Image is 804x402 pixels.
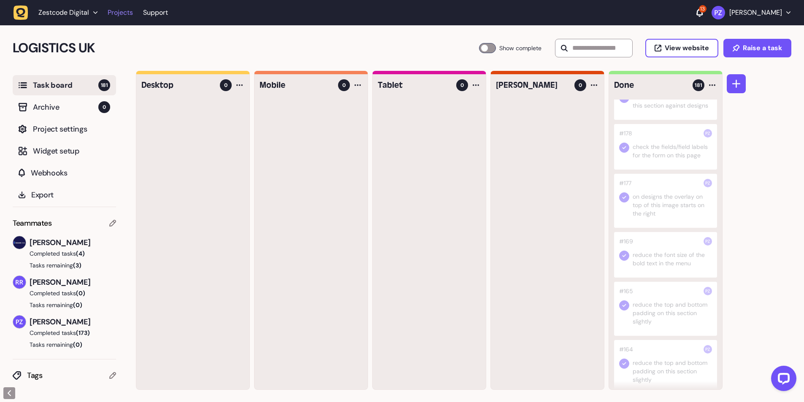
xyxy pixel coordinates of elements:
[108,5,133,20] a: Projects
[13,141,116,161] button: Widget setup
[27,370,109,381] span: Tags
[33,123,110,135] span: Project settings
[13,249,109,258] button: Completed tasks(4)
[143,8,168,17] a: Support
[723,39,791,57] button: Raise a task
[13,329,109,337] button: Completed tasks(173)
[31,189,110,201] span: Export
[712,6,725,19] img: Paris Zisis
[665,45,709,51] span: View website
[31,167,110,179] span: Webhooks
[13,185,116,205] button: Export
[499,43,541,53] span: Show complete
[98,101,110,113] span: 0
[30,276,116,288] span: [PERSON_NAME]
[13,261,116,270] button: Tasks remaining(3)
[13,316,26,328] img: Paris Zisis
[13,340,116,349] button: Tasks remaining(0)
[14,5,103,20] button: Zestcode Digital
[704,179,712,187] img: Paris Zisis
[342,81,346,89] span: 0
[378,79,450,91] h4: Tablet
[141,79,214,91] h4: Desktop
[73,262,81,269] span: (3)
[13,217,52,229] span: Teammates
[260,79,332,91] h4: Mobile
[30,316,116,328] span: [PERSON_NAME]
[729,8,782,17] p: [PERSON_NAME]
[460,81,464,89] span: 0
[704,287,712,295] img: Paris Zisis
[76,289,85,297] span: (0)
[695,81,702,89] span: 181
[33,145,110,157] span: Widget setup
[13,236,26,249] img: Harry Robinson
[645,39,718,57] button: View website
[13,119,116,139] button: Project settings
[76,329,90,337] span: (173)
[13,163,116,183] button: Webhooks
[496,79,568,91] h4: Harry
[98,79,110,91] span: 181
[704,345,712,353] img: Paris Zisis
[712,6,790,19] button: [PERSON_NAME]
[76,250,85,257] span: (4)
[13,97,116,117] button: Archive0
[704,129,712,138] img: Paris Zisis
[30,237,116,248] span: [PERSON_NAME]
[33,79,98,91] span: Task board
[73,301,82,309] span: (0)
[13,38,479,58] h2: LOGISTICS UK
[579,81,582,89] span: 0
[73,341,82,348] span: (0)
[33,101,98,113] span: Archive
[704,237,712,246] img: Paris Zisis
[224,81,227,89] span: 0
[38,8,89,17] span: Zestcode Digital
[699,5,707,13] div: 13
[13,301,116,309] button: Tasks remaining(0)
[614,79,687,91] h4: Done
[743,45,782,51] span: Raise a task
[13,75,116,95] button: Task board181
[13,289,109,297] button: Completed tasks(0)
[764,362,800,398] iframe: LiveChat chat widget
[13,276,26,289] img: Riki-leigh Robinson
